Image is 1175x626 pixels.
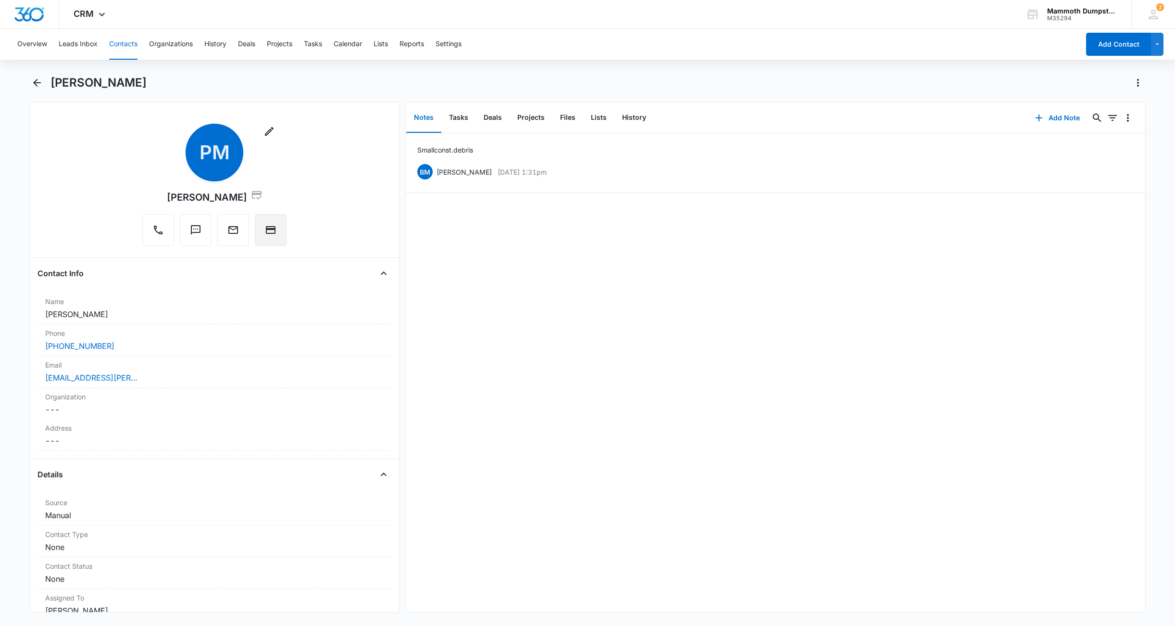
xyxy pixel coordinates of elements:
[180,229,212,237] a: Text
[304,29,322,60] button: Tasks
[37,293,391,324] div: Name[PERSON_NAME]
[436,29,462,60] button: Settings
[476,103,510,133] button: Deals
[45,605,384,616] dd: [PERSON_NAME]
[1025,106,1089,129] button: Add Note
[45,593,384,603] label: Assigned To
[217,229,249,237] a: Email
[45,541,384,553] dd: None
[45,423,384,433] label: Address
[376,266,391,281] button: Close
[45,529,384,539] label: Contact Type
[1130,75,1146,90] button: Actions
[45,372,141,383] a: [EMAIL_ADDRESS][PERSON_NAME][DOMAIN_NAME]
[255,229,287,237] a: Charge
[17,29,47,60] button: Overview
[45,308,384,320] dd: [PERSON_NAME]
[45,296,384,307] label: Name
[37,469,63,480] h4: Details
[37,525,391,557] div: Contact TypeNone
[552,103,583,133] button: Files
[45,561,384,571] label: Contact Status
[37,324,391,356] div: Phone[PHONE_NUMBER]
[417,164,433,179] span: BM
[441,103,476,133] button: Tasks
[37,419,391,451] div: Address---
[614,103,654,133] button: History
[1086,33,1151,56] button: Add Contact
[186,124,243,181] span: PM
[1156,3,1164,11] span: 2
[37,268,84,279] h4: Contact Info
[45,328,384,338] label: Phone
[29,75,45,90] button: Back
[217,214,249,246] button: Email
[374,29,388,60] button: Lists
[167,189,262,204] div: [PERSON_NAME]
[37,388,391,419] div: Organization---
[45,498,384,508] label: Source
[37,494,391,525] div: SourceManual
[238,29,255,60] button: Deals
[334,29,362,60] button: Calendar
[37,356,391,388] div: Email[EMAIL_ADDRESS][PERSON_NAME][DOMAIN_NAME]
[510,103,552,133] button: Projects
[437,167,492,177] p: [PERSON_NAME]
[45,392,384,402] label: Organization
[1120,110,1136,126] button: Overflow Menu
[149,29,193,60] button: Organizations
[1156,3,1164,11] div: notifications count
[45,360,384,370] label: Email
[267,29,292,60] button: Projects
[45,573,384,585] dd: None
[583,103,614,133] button: Lists
[400,29,424,60] button: Reports
[109,29,137,60] button: Contacts
[45,404,384,415] dd: ---
[1047,7,1117,15] div: account name
[37,557,391,589] div: Contact StatusNone
[45,340,114,352] a: [PHONE_NUMBER]
[50,76,147,90] h1: [PERSON_NAME]
[45,435,384,447] dd: ---
[417,145,473,155] p: Small const. debris
[142,229,174,237] a: Call
[376,467,391,482] button: Close
[204,29,226,60] button: History
[406,103,441,133] button: Notes
[59,29,98,60] button: Leads Inbox
[142,214,174,246] button: Call
[1047,15,1117,22] div: account id
[1105,110,1120,126] button: Filters
[180,214,212,246] button: Text
[498,167,547,177] p: [DATE] 1:31pm
[74,9,94,19] span: CRM
[37,589,391,621] div: Assigned To[PERSON_NAME]
[45,510,384,521] dd: Manual
[1089,110,1105,126] button: Search...
[255,214,287,246] button: Charge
